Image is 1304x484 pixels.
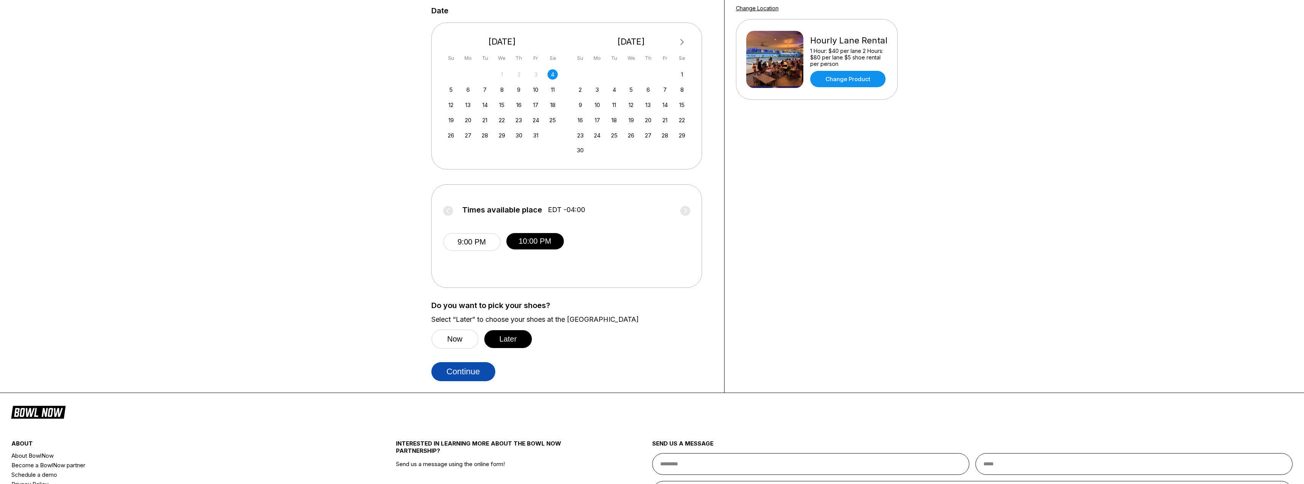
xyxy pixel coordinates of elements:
div: Choose Tuesday, October 7th, 2025 [480,85,490,95]
button: Now [431,329,479,349]
div: Choose Wednesday, November 5th, 2025 [626,85,636,95]
div: Choose Sunday, November 16th, 2025 [575,115,586,125]
div: [DATE] [443,37,561,47]
label: Date [431,6,448,15]
div: Mo [592,53,602,63]
div: Choose Sunday, November 2nd, 2025 [575,85,586,95]
div: We [497,53,507,63]
a: Become a BowlNow partner [11,460,332,470]
div: Choose Tuesday, November 25th, 2025 [609,130,619,141]
div: Choose Friday, October 10th, 2025 [531,85,541,95]
label: Do you want to pick your shoes? [431,301,713,310]
div: Choose Sunday, November 30th, 2025 [575,145,586,155]
div: Sa [677,53,687,63]
div: Choose Wednesday, November 12th, 2025 [626,100,636,110]
div: Choose Monday, November 17th, 2025 [592,115,602,125]
div: Choose Saturday, October 11th, 2025 [547,85,558,95]
div: Su [446,53,456,63]
div: Choose Thursday, October 9th, 2025 [514,85,524,95]
button: 9:00 PM [443,233,501,251]
div: Fr [660,53,670,63]
div: INTERESTED IN LEARNING MORE ABOUT THE BOWL NOW PARTNERSHIP? [396,440,588,460]
div: Not available Friday, October 3rd, 2025 [531,69,541,80]
div: Choose Thursday, November 6th, 2025 [643,85,653,95]
div: Choose Friday, November 28th, 2025 [660,130,670,141]
div: Choose Saturday, October 18th, 2025 [547,100,558,110]
div: Choose Thursday, October 30th, 2025 [514,130,524,141]
div: Not available Wednesday, October 1st, 2025 [497,69,507,80]
div: Choose Friday, November 21st, 2025 [660,115,670,125]
div: Choose Tuesday, October 14th, 2025 [480,100,490,110]
div: Choose Sunday, October 5th, 2025 [446,85,456,95]
div: Choose Tuesday, October 21st, 2025 [480,115,490,125]
div: Choose Wednesday, November 26th, 2025 [626,130,636,141]
label: Select “Later” to choose your shoes at the [GEOGRAPHIC_DATA] [431,315,713,324]
div: Choose Wednesday, October 29th, 2025 [497,130,507,141]
div: Choose Sunday, November 9th, 2025 [575,100,586,110]
a: Schedule a demo [11,470,332,479]
div: Choose Wednesday, October 22nd, 2025 [497,115,507,125]
div: Choose Sunday, October 12th, 2025 [446,100,456,110]
div: Choose Saturday, November 8th, 2025 [677,85,687,95]
div: Choose Thursday, November 27th, 2025 [643,130,653,141]
span: Times available place [462,206,542,214]
div: [DATE] [572,37,690,47]
div: Choose Wednesday, October 8th, 2025 [497,85,507,95]
div: Tu [609,53,619,63]
div: Choose Sunday, October 19th, 2025 [446,115,456,125]
a: About BowlNow [11,451,332,460]
div: Choose Monday, November 10th, 2025 [592,100,602,110]
div: Choose Sunday, October 26th, 2025 [446,130,456,141]
div: send us a message [652,440,1293,453]
div: Choose Thursday, November 13th, 2025 [643,100,653,110]
div: Choose Monday, October 20th, 2025 [463,115,473,125]
button: Later [484,330,532,348]
div: Choose Friday, October 31st, 2025 [531,130,541,141]
div: Choose Wednesday, November 19th, 2025 [626,115,636,125]
div: Choose Sunday, November 23rd, 2025 [575,130,586,141]
div: Not available Thursday, October 2nd, 2025 [514,69,524,80]
div: month 2025-10 [445,69,559,141]
div: Th [514,53,524,63]
div: Choose Friday, November 7th, 2025 [660,85,670,95]
div: Su [575,53,586,63]
div: Choose Saturday, November 29th, 2025 [677,130,687,141]
button: 10:00 PM [506,233,564,249]
div: Choose Tuesday, November 4th, 2025 [609,85,619,95]
div: Mo [463,53,473,63]
div: 1 Hour: $40 per lane 2 Hours: $80 per lane $5 shoe rental per person [810,48,887,67]
div: Choose Thursday, November 20th, 2025 [643,115,653,125]
div: Choose Monday, November 3rd, 2025 [592,85,602,95]
div: Choose Monday, October 6th, 2025 [463,85,473,95]
div: Choose Friday, October 17th, 2025 [531,100,541,110]
div: Choose Friday, October 24th, 2025 [531,115,541,125]
div: Choose Saturday, November 22nd, 2025 [677,115,687,125]
div: Choose Monday, October 27th, 2025 [463,130,473,141]
div: Choose Tuesday, October 28th, 2025 [480,130,490,141]
div: Choose Monday, November 24th, 2025 [592,130,602,141]
div: Choose Wednesday, October 15th, 2025 [497,100,507,110]
div: Choose Tuesday, November 18th, 2025 [609,115,619,125]
a: Change Location [736,5,779,11]
button: Next Month [676,36,688,48]
a: Change Product [810,71,886,87]
div: Choose Saturday, November 15th, 2025 [677,100,687,110]
div: Choose Saturday, October 4th, 2025 [547,69,558,80]
div: Fr [531,53,541,63]
div: Sa [547,53,558,63]
div: Choose Thursday, October 23rd, 2025 [514,115,524,125]
span: EDT -04:00 [548,206,585,214]
div: Choose Friday, November 14th, 2025 [660,100,670,110]
div: Choose Saturday, November 1st, 2025 [677,69,687,80]
div: Choose Saturday, October 25th, 2025 [547,115,558,125]
div: about [11,440,332,451]
div: We [626,53,636,63]
div: Choose Monday, October 13th, 2025 [463,100,473,110]
button: Continue [431,362,495,381]
div: Choose Tuesday, November 11th, 2025 [609,100,619,110]
div: Choose Thursday, October 16th, 2025 [514,100,524,110]
img: Hourly Lane Rental [746,31,803,88]
div: Th [643,53,653,63]
div: Hourly Lane Rental [810,35,887,46]
div: Tu [480,53,490,63]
